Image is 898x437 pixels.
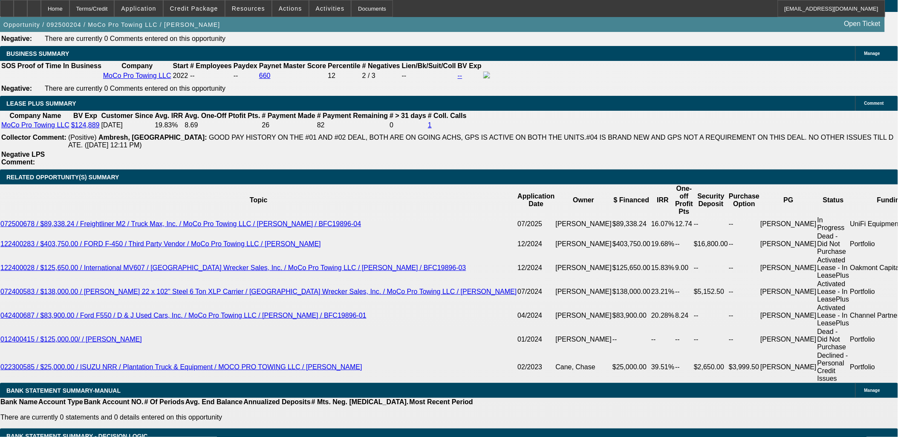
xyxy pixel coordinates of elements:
td: 01/2024 [517,328,555,351]
td: 19.68% [651,232,675,256]
td: Declined - Personal Credit Issues [817,351,850,383]
td: -- [233,71,258,80]
span: LEASE PLUS SUMMARY [6,100,76,107]
td: [PERSON_NAME] [555,280,612,304]
td: -- [693,256,728,280]
b: # Payment Remaining [317,112,388,119]
span: BUSINESS SUMMARY [6,50,69,57]
th: PG [760,184,817,216]
td: [PERSON_NAME] [760,216,817,232]
b: BV Exp [73,112,97,119]
b: Collector Comment: [1,134,66,141]
button: Application [115,0,162,17]
td: 8.69 [184,121,260,129]
a: 122400028 / $125,650.00 / International MV607 / [GEOGRAPHIC_DATA] Wrecker Sales, Inc. / MoCo Pro ... [0,264,466,271]
a: 042400687 / $83,900.00 / Ford F550 / D & J Used Cars, Inc. / MoCo Pro Towing LLC / [PERSON_NAME] ... [0,312,367,319]
td: In Progress [817,216,850,232]
th: Purchase Option [728,184,760,216]
button: Actions [272,0,309,17]
td: [PERSON_NAME] [555,328,612,351]
td: 16.07% [651,216,675,232]
b: Paynet Master Score [259,62,326,69]
td: -- [651,328,675,351]
b: Avg. One-Off Ptofit Pts. [185,112,260,119]
td: -- [675,232,694,256]
td: $125,650.00 [612,256,651,280]
td: Dead - Did Not Purchase [817,232,850,256]
td: 2022 [173,71,189,80]
td: [PERSON_NAME] [760,232,817,256]
td: 8.24 [675,304,694,328]
span: Credit Package [170,5,218,12]
td: $25,000.00 [612,351,651,383]
td: -- [728,280,760,304]
a: $124,889 [71,121,100,129]
b: # Negatives [362,62,400,69]
th: Owner [555,184,612,216]
b: # Payment Made [262,112,315,119]
td: Activated Lease - In LeasePlus [817,304,850,328]
td: -- [693,304,728,328]
span: Opportunity / 092500204 / MoCo Pro Towing LLC / [PERSON_NAME] [3,21,220,28]
a: 022300585 / $25,000.00 / ISUZU NRR / Plantation Truck & Equipment / MOCO PRO TOWING LLC / [PERSON... [0,363,362,371]
td: 04/2024 [517,304,555,328]
td: $89,338.24 [612,216,651,232]
span: Resources [232,5,265,12]
td: $138,000.00 [612,280,651,304]
div: 12 [328,72,360,80]
b: # Employees [190,62,232,69]
th: IRR [651,184,675,216]
td: [PERSON_NAME] [555,256,612,280]
th: Avg. End Balance [185,398,243,406]
td: -- [675,280,694,304]
b: Negative LPS Comment: [1,151,45,166]
span: Comment [864,101,884,106]
td: Activated Lease - In LeasePlus [817,256,850,280]
td: 07/2025 [517,216,555,232]
td: $2,650.00 [693,351,728,383]
td: 19.83% [154,121,183,129]
td: [PERSON_NAME] [555,232,612,256]
span: (Positive) [68,134,97,141]
td: -- [728,256,760,280]
b: Lien/Bk/Suit/Coll [402,62,456,69]
span: Activities [316,5,345,12]
a: MoCo Pro Towing LLC [103,72,171,79]
a: -- [458,72,462,79]
td: [DATE] [101,121,154,129]
b: Negative: [1,85,32,92]
span: GOOD PAY HISTORY ON THE #01 AND #02 DEAL, BOTH ARE ON GOING ACHS, GPS IS ACTIVE ON BOTH THE UNITS... [68,134,894,149]
td: $3,999.50 [728,351,760,383]
td: 15.83% [651,256,675,280]
th: Status [817,184,850,216]
td: -- [675,351,694,383]
a: 072500678 / $89,338.24 / Freightliner M2 / Truck Max, Inc. / MoCo Pro Towing LLC / [PERSON_NAME] ... [0,220,361,227]
span: Actions [279,5,302,12]
a: MoCo Pro Towing LLC [1,121,69,129]
div: 2 / 3 [362,72,400,80]
td: -- [728,216,760,232]
button: Resources [225,0,271,17]
span: RELATED OPPORTUNITY(S) SUMMARY [6,174,119,181]
th: Account Type [38,398,84,406]
td: 02/2023 [517,351,555,383]
b: Percentile [328,62,360,69]
b: Avg. IRR [155,112,183,119]
td: [PERSON_NAME] [760,351,817,383]
b: BV Exp [458,62,482,69]
span: BANK STATEMENT SUMMARY-MANUAL [6,387,121,394]
td: 12/2024 [517,232,555,256]
td: [PERSON_NAME] [555,304,612,328]
td: 9.00 [675,256,694,280]
th: # Of Periods [144,398,185,406]
a: 1 [428,121,432,129]
th: Bank Account NO. [84,398,144,406]
span: -- [190,72,195,79]
button: Activities [309,0,351,17]
p: There are currently 0 statements and 0 details entered on this opportunity [0,414,473,421]
span: There are currently 0 Comments entered on this opportunity [45,35,225,42]
td: $16,800.00 [693,232,728,256]
th: $ Financed [612,184,651,216]
span: Manage [864,388,880,393]
th: SOS [1,62,16,70]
